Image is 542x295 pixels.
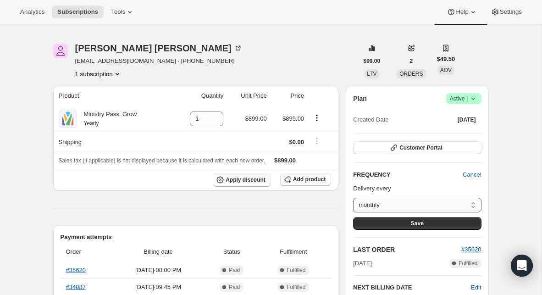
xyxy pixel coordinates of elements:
[289,139,304,145] span: $0.00
[364,57,381,65] span: $99.00
[410,57,413,65] span: 2
[270,86,307,106] th: Price
[456,8,468,16] span: Help
[172,86,226,106] th: Quantity
[399,71,423,77] span: ORDERS
[399,144,442,151] span: Customer Portal
[461,246,481,253] a: #35620
[441,6,483,18] button: Help
[353,170,463,179] h2: FREQUENCY
[310,136,324,146] button: Shipping actions
[280,173,331,186] button: Add product
[353,184,481,193] p: Delivery every
[358,55,386,67] button: $99.00
[287,284,305,291] span: Fulfilled
[463,170,481,179] span: Cancel
[353,141,481,154] button: Customer Portal
[75,56,243,66] span: [EMAIL_ADDRESS][DOMAIN_NAME] · [PHONE_NUMBER]
[458,116,476,123] span: [DATE]
[467,95,468,102] span: |
[114,266,202,275] span: [DATE] · 08:00 PM
[287,267,305,274] span: Fulfilled
[61,242,112,262] th: Order
[77,110,137,128] div: Ministry Pass: Grow
[229,284,240,291] span: Paid
[450,94,478,103] span: Active
[282,115,304,122] span: $899.00
[353,283,471,292] h2: NEXT BILLING DATE
[245,115,267,122] span: $899.00
[105,6,140,18] button: Tools
[353,259,372,268] span: [DATE]
[15,6,50,18] button: Analytics
[114,283,202,292] span: [DATE] · 09:45 PM
[261,247,326,256] span: Fulfillment
[53,44,68,58] span: Keenan Wallace
[461,245,481,254] button: #35620
[485,6,527,18] button: Settings
[353,115,388,124] span: Created Date
[229,267,240,274] span: Paid
[511,255,533,277] div: Open Intercom Messenger
[66,284,86,290] a: #34087
[111,8,125,16] span: Tools
[353,94,367,103] h2: Plan
[440,67,452,73] span: AOV
[404,55,419,67] button: 2
[457,167,487,182] button: Cancel
[353,217,481,230] button: Save
[66,267,86,273] a: #35620
[59,110,77,128] img: product img
[75,44,243,53] div: [PERSON_NAME] [PERSON_NAME]
[500,8,522,16] span: Settings
[226,176,265,184] span: Apply discount
[59,157,265,164] span: Sales tax (if applicable) is not displayed because it is calculated with each new order.
[452,113,481,126] button: [DATE]
[20,8,44,16] span: Analytics
[367,71,376,77] span: LTV
[52,6,104,18] button: Subscriptions
[293,176,326,183] span: Add product
[53,86,172,106] th: Product
[53,132,172,152] th: Shipping
[437,55,455,64] span: $49.50
[57,8,98,16] span: Subscriptions
[353,245,461,254] h2: LAST ORDER
[459,260,477,267] span: Fulfilled
[411,220,424,227] span: Save
[213,173,271,187] button: Apply discount
[114,247,202,256] span: Billing date
[226,86,269,106] th: Unit Price
[84,120,99,127] small: Yearly
[61,233,332,242] h2: Payment attempts
[274,157,296,164] span: $899.00
[310,113,324,123] button: Product actions
[471,283,481,292] button: Edit
[75,69,122,78] button: Product actions
[208,247,255,256] span: Status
